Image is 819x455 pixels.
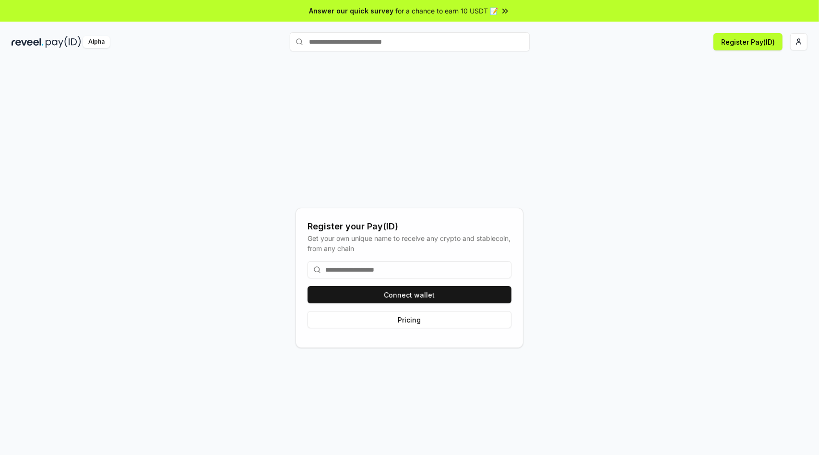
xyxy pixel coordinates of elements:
[396,6,499,16] span: for a chance to earn 10 USDT 📝
[308,220,511,233] div: Register your Pay(ID)
[309,6,394,16] span: Answer our quick survey
[12,36,44,48] img: reveel_dark
[308,311,511,328] button: Pricing
[308,286,511,303] button: Connect wallet
[83,36,110,48] div: Alpha
[308,233,511,253] div: Get your own unique name to receive any crypto and stablecoin, from any chain
[713,33,783,50] button: Register Pay(ID)
[46,36,81,48] img: pay_id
